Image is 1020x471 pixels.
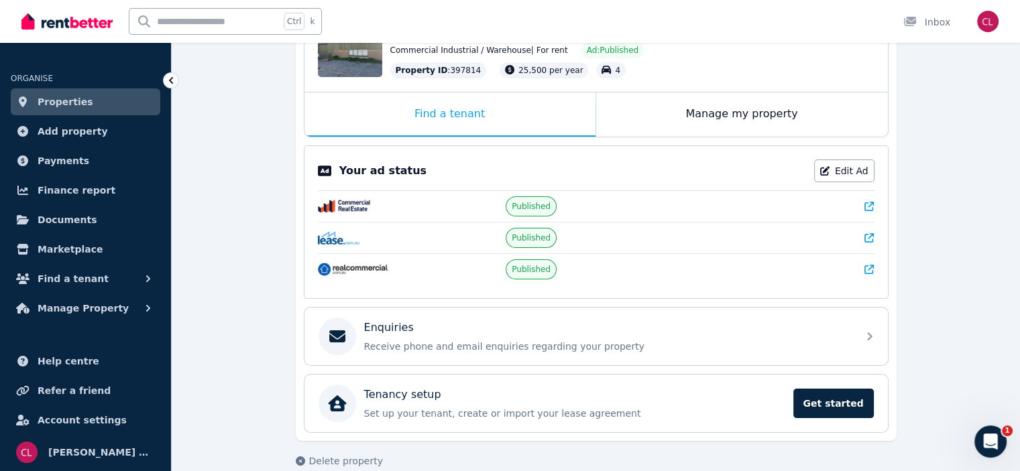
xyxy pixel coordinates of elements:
span: Find a tenant [38,271,109,287]
a: Account settings [11,407,160,433]
button: Delete property [296,454,383,468]
p: Receive phone and email enquiries regarding your property [364,340,850,353]
span: k [310,16,315,27]
span: Commercial Industrial / Warehouse | For rent [390,45,568,56]
img: Cheryl & Dave Lambert [16,442,38,463]
span: Help centre [38,353,99,369]
span: Finance report [38,182,115,198]
button: Manage Property [11,295,160,322]
span: Ad: Published [587,45,638,56]
a: Marketplace [11,236,160,263]
span: Payments [38,153,89,169]
span: Manage Property [38,300,129,316]
span: 4 [615,66,620,75]
img: Cheryl & Dave Lambert [977,11,999,32]
img: RealCommercial.com.au [318,263,388,276]
span: Property ID [396,65,448,76]
p: Tenancy setup [364,387,441,403]
span: [PERSON_NAME] & [PERSON_NAME] [48,444,155,460]
img: CommercialRealEstate.com.au [318,200,371,213]
iframe: Intercom live chat [974,425,1007,458]
span: Refer a friend [38,383,111,399]
span: Get started [793,389,874,418]
a: Properties [11,88,160,115]
div: Inbox [903,15,950,29]
a: Refer a friend [11,377,160,404]
a: Add property [11,118,160,145]
span: 1 [1002,425,1013,436]
a: Edit Ad [814,159,874,182]
a: Finance report [11,177,160,204]
span: 25,500 per year [518,66,583,75]
p: Your ad status [339,163,427,179]
a: Payments [11,147,160,174]
p: Set up your tenant, create or import your lease agreement [364,407,785,420]
a: EnquiriesReceive phone and email enquiries regarding your property [304,308,888,365]
span: Account settings [38,412,127,428]
span: Add property [38,123,108,139]
img: RentBetter [21,11,113,31]
span: ORGANISE [11,74,53,83]
a: Help centre [11,348,160,375]
span: Published [512,264,551,275]
span: Marketplace [38,241,103,257]
img: Lease.com.au [318,231,360,245]
div: : 397814 [390,62,487,78]
span: Ctrl [284,13,304,30]
a: Documents [11,206,160,233]
span: Documents [38,212,97,228]
div: Manage my property [596,92,888,137]
div: Find a tenant [304,92,596,137]
span: Properties [38,94,93,110]
p: Enquiries [364,320,414,336]
span: Published [512,232,551,243]
a: Tenancy setupSet up your tenant, create or import your lease agreementGet started [304,375,888,432]
button: Find a tenant [11,265,160,292]
span: Published [512,201,551,212]
span: Delete property [309,454,383,468]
